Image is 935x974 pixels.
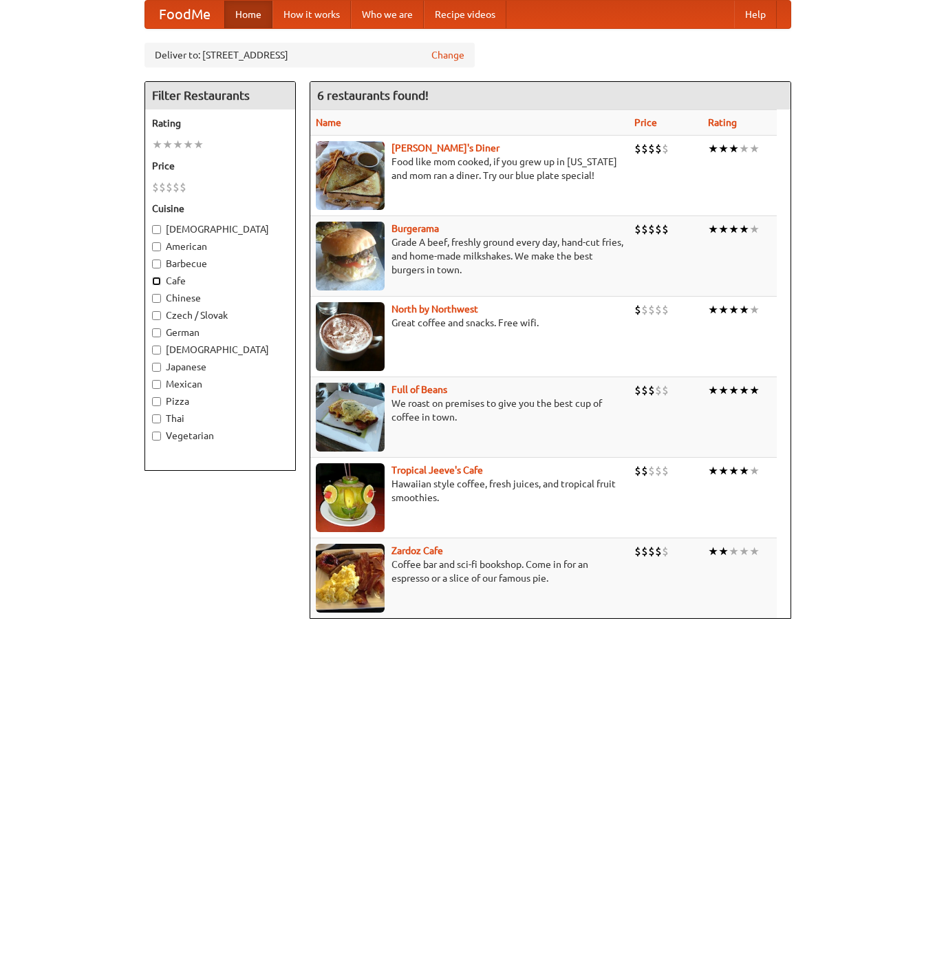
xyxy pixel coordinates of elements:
[655,383,662,398] li: $
[152,294,161,303] input: Chinese
[316,302,385,371] img: north.jpg
[749,463,760,478] li: ★
[655,463,662,478] li: $
[316,155,623,182] p: Food like mom cooked, if you grew up in [US_STATE] and mom ran a diner. Try our blue plate special!
[708,302,718,317] li: ★
[145,1,224,28] a: FoodMe
[152,343,288,357] label: [DEMOGRAPHIC_DATA]
[152,311,161,320] input: Czech / Slovak
[634,141,641,156] li: $
[718,302,729,317] li: ★
[152,260,161,268] input: Barbecue
[718,222,729,237] li: ★
[152,225,161,234] input: [DEMOGRAPHIC_DATA]
[152,116,288,130] h5: Rating
[662,141,669,156] li: $
[648,544,655,559] li: $
[391,384,447,395] b: Full of Beans
[708,544,718,559] li: ★
[391,465,483,476] a: Tropical Jeeve's Cafe
[317,89,429,102] ng-pluralize: 6 restaurants found!
[655,141,662,156] li: $
[152,180,159,195] li: $
[634,222,641,237] li: $
[749,141,760,156] li: ★
[316,463,385,532] img: jeeves.jpg
[152,137,162,152] li: ★
[662,463,669,478] li: $
[152,414,161,423] input: Thai
[180,180,186,195] li: $
[662,222,669,237] li: $
[145,82,295,109] h4: Filter Restaurants
[718,463,729,478] li: ★
[152,432,161,441] input: Vegetarian
[634,117,657,128] a: Price
[193,137,204,152] li: ★
[424,1,506,28] a: Recipe videos
[739,302,749,317] li: ★
[655,302,662,317] li: $
[634,383,641,398] li: $
[749,383,760,398] li: ★
[708,117,737,128] a: Rating
[152,159,288,173] h5: Price
[641,544,648,559] li: $
[152,412,288,425] label: Thai
[718,544,729,559] li: ★
[739,463,749,478] li: ★
[152,274,288,288] label: Cafe
[739,222,749,237] li: ★
[708,463,718,478] li: ★
[391,545,443,556] a: Zardoz Cafe
[183,137,193,152] li: ★
[718,141,729,156] li: ★
[351,1,424,28] a: Who we are
[316,396,623,424] p: We roast on premises to give you the best cup of coffee in town.
[431,48,464,62] a: Change
[316,477,623,505] p: Hawaiian style coffee, fresh juices, and tropical fruit smoothies.
[655,544,662,559] li: $
[152,377,288,391] label: Mexican
[391,223,439,234] b: Burgerama
[272,1,351,28] a: How it works
[641,463,648,478] li: $
[316,544,385,613] img: zardoz.jpg
[641,302,648,317] li: $
[648,463,655,478] li: $
[173,180,180,195] li: $
[749,302,760,317] li: ★
[749,222,760,237] li: ★
[634,302,641,317] li: $
[739,383,749,398] li: ★
[152,291,288,305] label: Chinese
[316,316,623,330] p: Great coffee and snacks. Free wifi.
[648,383,655,398] li: $
[159,180,166,195] li: $
[316,383,385,452] img: beans.jpg
[152,242,161,251] input: American
[734,1,777,28] a: Help
[648,222,655,237] li: $
[648,141,655,156] li: $
[634,544,641,559] li: $
[729,544,739,559] li: ★
[152,380,161,389] input: Mexican
[152,240,288,253] label: American
[152,202,288,215] h5: Cuisine
[152,277,161,286] input: Cafe
[708,383,718,398] li: ★
[739,141,749,156] li: ★
[749,544,760,559] li: ★
[708,141,718,156] li: ★
[152,363,161,372] input: Japanese
[166,180,173,195] li: $
[641,383,648,398] li: $
[391,304,478,315] a: North by Northwest
[152,326,288,339] label: German
[316,235,623,277] p: Grade A beef, freshly ground every day, hand-cut fries, and home-made milkshakes. We make the bes...
[224,1,272,28] a: Home
[316,141,385,210] img: sallys.jpg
